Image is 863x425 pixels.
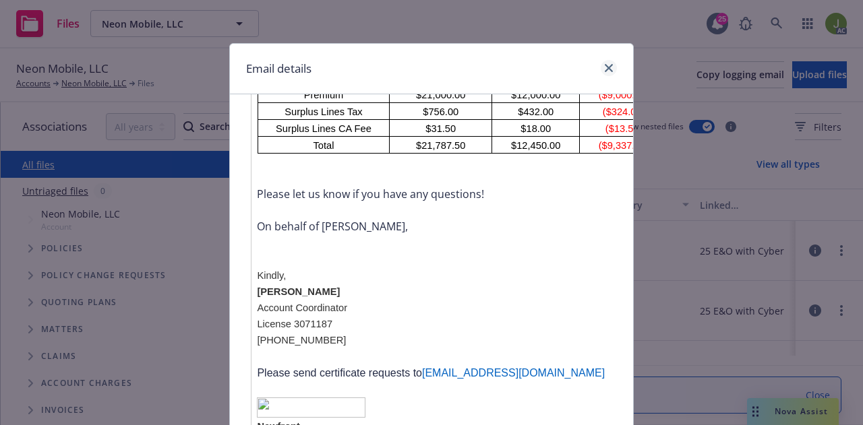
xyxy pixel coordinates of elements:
[257,286,340,297] span: [PERSON_NAME]
[257,270,286,281] span: Kindly,
[257,319,332,329] span: License 3071187
[257,302,347,313] span: Account Coordinator
[314,140,334,151] span: Total
[304,90,344,100] span: Premium
[285,106,362,117] span: Surplus Lines Tax
[257,335,346,346] span: [PHONE_NUMBER]
[599,90,649,100] span: ($9,000.00)
[257,367,605,379] span: Please send certificate requests to
[416,140,465,151] span: $21,787.50
[599,140,649,151] span: ($9,337.50)
[257,186,617,202] p: Please let us know if you have any questions!
[520,123,551,134] span: $18.00
[246,60,311,77] h1: Email details
[257,218,617,234] p: On behalf of [PERSON_NAME],
[603,106,645,117] span: ($324.00)
[425,123,456,134] span: $31.50
[518,106,554,117] span: $432.00
[422,367,605,379] a: [EMAIL_ADDRESS][DOMAIN_NAME]
[601,60,617,76] a: close
[423,106,458,117] span: $756.00
[276,123,371,134] span: Surplus Lines CA Fee
[605,123,643,134] span: ($13.50)
[511,140,560,151] span: $12,450.00
[511,90,560,100] span: $12,000.00
[257,397,365,418] img: ii_199786e12424cff311
[416,90,465,100] span: $21,000.00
